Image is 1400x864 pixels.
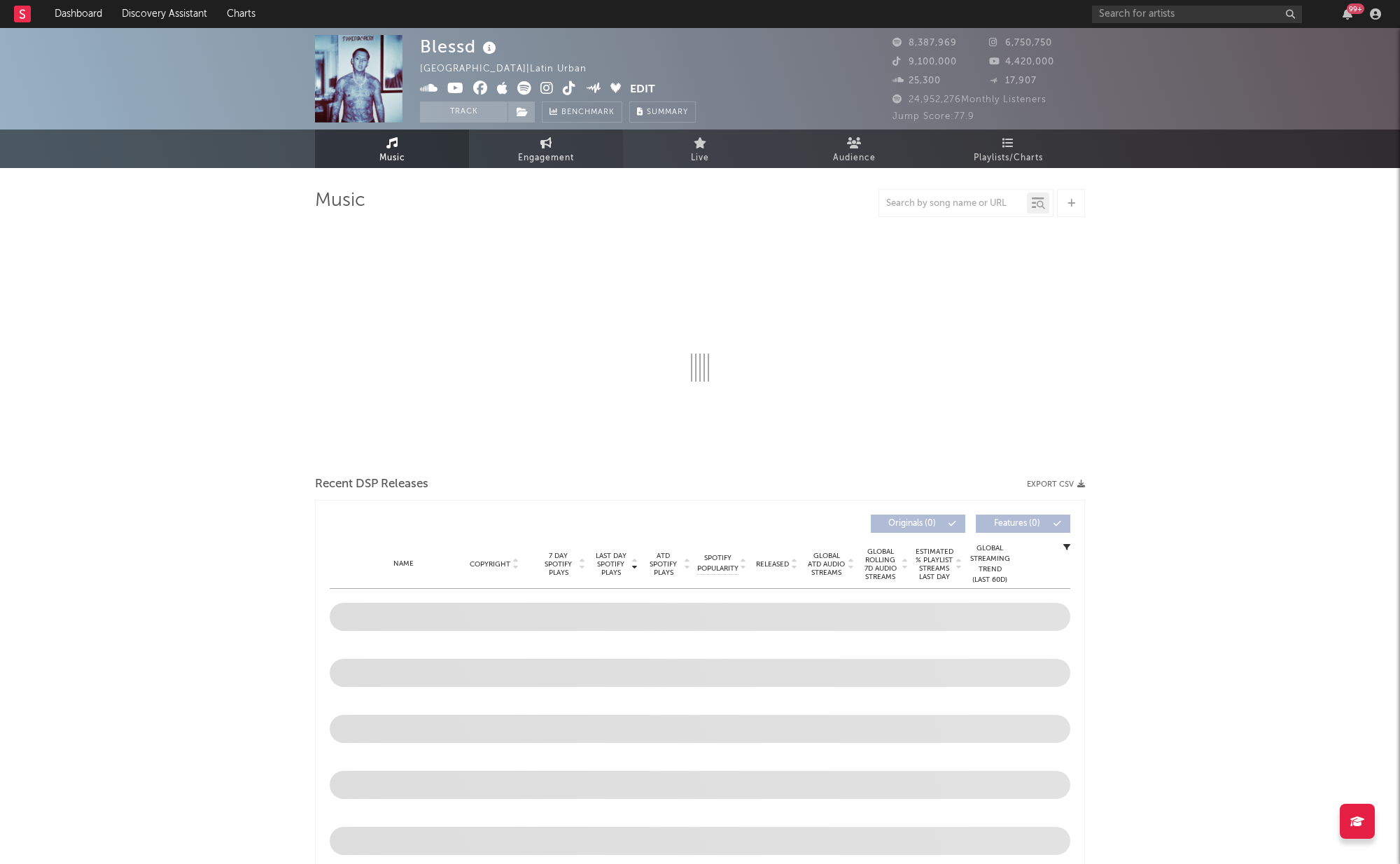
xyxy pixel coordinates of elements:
span: 6,750,750 [989,39,1052,48]
a: Engagement [469,130,623,168]
button: Originals(0) [871,515,965,533]
span: Music [379,150,405,167]
span: Benchmark [561,104,615,121]
span: Live [691,150,709,167]
a: Benchmark [542,102,622,123]
span: 24,952,276 Monthly Listeners [892,95,1046,104]
span: Audience [833,150,876,167]
span: ATD Spotify Plays [645,552,682,577]
span: Engagement [518,150,574,167]
div: Global Streaming Trend (Last 60D) [969,543,1011,585]
a: Music [315,130,469,168]
a: Live [623,130,777,168]
span: 7 Day Spotify Plays [540,552,577,577]
span: 25,300 [892,76,941,85]
span: 8,387,969 [892,39,957,48]
input: Search for artists [1092,6,1302,23]
div: Blessd [420,35,500,58]
span: Global Rolling 7D Audio Streams [861,548,899,581]
a: Playlists/Charts [931,130,1085,168]
div: Name [358,559,449,569]
span: Last Day Spotify Plays [592,552,629,577]
button: Features(0) [976,515,1070,533]
span: Spotify Popularity [697,553,738,574]
span: Playlists/Charts [974,150,1043,167]
button: Summary [629,102,696,123]
span: Jump Score: 77.9 [892,112,974,121]
input: Search by song name or URL [879,198,1027,209]
button: Edit [630,81,655,99]
button: Track [420,102,507,123]
span: Estimated % Playlist Streams Last Day [915,548,953,581]
button: 99+ [1343,8,1352,20]
span: Global ATD Audio Streams [807,552,846,577]
span: Released [756,560,789,569]
span: Summary [647,109,688,116]
span: Recent DSP Releases [315,476,428,493]
div: 99 + [1347,4,1364,14]
span: Originals ( 0 ) [880,520,944,528]
span: Features ( 0 ) [985,520,1049,528]
span: 17,907 [989,76,1037,85]
span: 9,100,000 [892,57,957,67]
a: Audience [777,130,931,168]
span: 4,420,000 [989,57,1054,67]
div: [GEOGRAPHIC_DATA] | Latin Urban [420,61,603,78]
button: Export CSV [1027,480,1085,489]
span: Copyright [470,560,510,569]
